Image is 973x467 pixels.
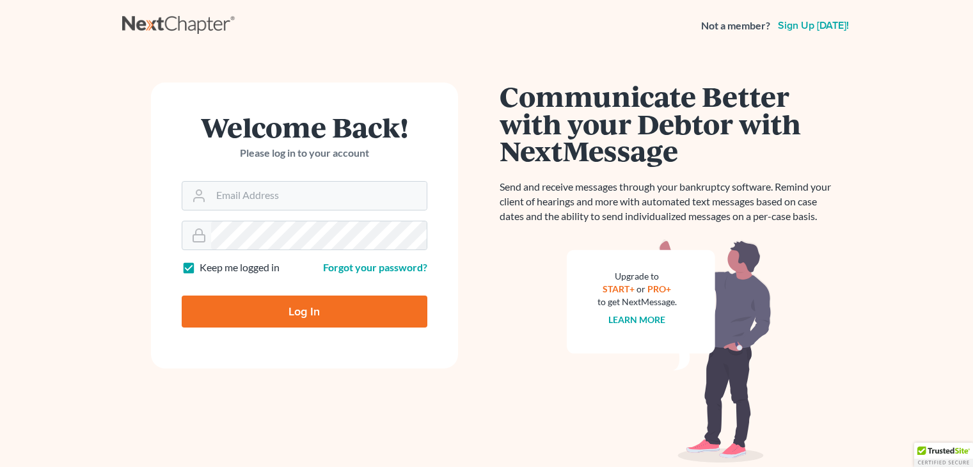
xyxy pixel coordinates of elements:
label: Keep me logged in [200,260,280,275]
h1: Welcome Back! [182,113,427,141]
img: nextmessage_bg-59042aed3d76b12b5cd301f8e5b87938c9018125f34e5fa2b7a6b67550977c72.svg [567,239,771,463]
a: START+ [603,283,635,294]
span: or [637,283,645,294]
div: TrustedSite Certified [914,443,973,467]
div: to get NextMessage. [597,296,677,308]
input: Log In [182,296,427,328]
input: Email Address [211,182,427,210]
a: PRO+ [647,283,671,294]
p: Send and receive messages through your bankruptcy software. Remind your client of hearings and mo... [500,180,839,224]
div: Upgrade to [597,270,677,283]
h1: Communicate Better with your Debtor with NextMessage [500,83,839,164]
p: Please log in to your account [182,146,427,161]
a: Sign up [DATE]! [775,20,851,31]
a: Forgot your password? [323,261,427,273]
a: Learn more [608,314,665,325]
strong: Not a member? [701,19,770,33]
